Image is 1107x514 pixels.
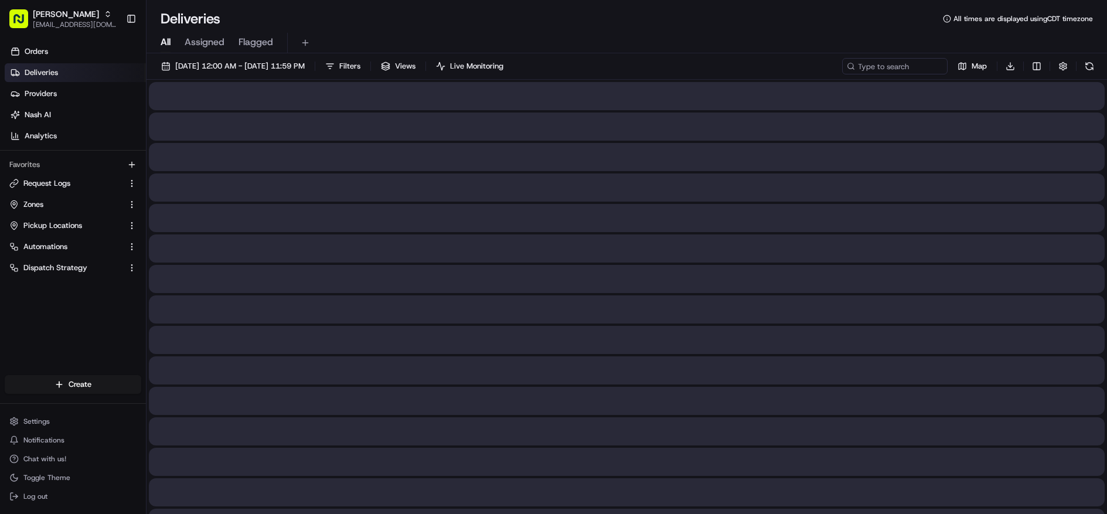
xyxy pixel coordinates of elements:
[5,469,141,486] button: Toggle Theme
[23,454,66,464] span: Chat with us!
[33,8,99,20] button: [PERSON_NAME]
[23,199,43,210] span: Zones
[23,473,70,482] span: Toggle Theme
[5,105,146,124] a: Nash AI
[5,413,141,430] button: Settings
[5,84,146,103] a: Providers
[5,488,141,505] button: Log out
[9,199,122,210] a: Zones
[23,241,67,252] span: Automations
[842,58,948,74] input: Type to search
[5,127,146,145] a: Analytics
[5,42,146,61] a: Orders
[5,451,141,467] button: Chat with us!
[9,220,122,231] a: Pickup Locations
[156,58,310,74] button: [DATE] 12:00 AM - [DATE] 11:59 PM
[239,35,273,49] span: Flagged
[5,155,141,174] div: Favorites
[5,5,121,33] button: [PERSON_NAME][EMAIL_ADDRESS][DOMAIN_NAME]
[5,216,141,235] button: Pickup Locations
[5,258,141,277] button: Dispatch Strategy
[185,35,224,49] span: Assigned
[69,379,91,390] span: Create
[395,61,415,72] span: Views
[5,432,141,448] button: Notifications
[5,237,141,256] button: Automations
[161,35,171,49] span: All
[9,263,122,273] a: Dispatch Strategy
[25,88,57,99] span: Providers
[25,67,58,78] span: Deliveries
[1081,58,1098,74] button: Refresh
[5,195,141,214] button: Zones
[23,220,82,231] span: Pickup Locations
[952,58,992,74] button: Map
[320,58,366,74] button: Filters
[23,435,64,445] span: Notifications
[25,131,57,141] span: Analytics
[5,174,141,193] button: Request Logs
[23,417,50,426] span: Settings
[339,61,360,72] span: Filters
[23,178,70,189] span: Request Logs
[25,110,51,120] span: Nash AI
[23,263,87,273] span: Dispatch Strategy
[161,9,220,28] h1: Deliveries
[376,58,421,74] button: Views
[431,58,509,74] button: Live Monitoring
[972,61,987,72] span: Map
[23,492,47,501] span: Log out
[5,375,141,394] button: Create
[175,61,305,72] span: [DATE] 12:00 AM - [DATE] 11:59 PM
[9,241,122,252] a: Automations
[953,14,1093,23] span: All times are displayed using CDT timezone
[33,20,117,29] button: [EMAIL_ADDRESS][DOMAIN_NAME]
[450,61,503,72] span: Live Monitoring
[5,63,146,82] a: Deliveries
[25,46,48,57] span: Orders
[9,178,122,189] a: Request Logs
